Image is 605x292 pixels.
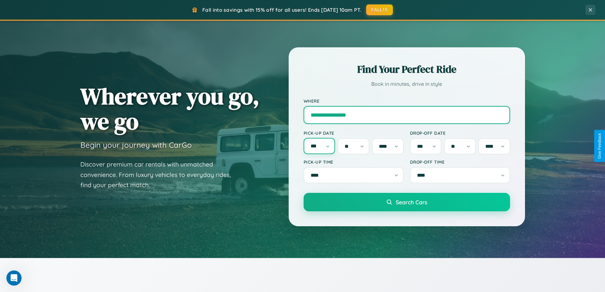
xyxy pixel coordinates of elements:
[80,84,259,134] h1: Wherever you go, we go
[80,140,192,150] h3: Begin your journey with CarGo
[304,159,404,165] label: Pick-up Time
[366,4,393,15] button: FALL15
[410,130,510,136] label: Drop-off Date
[410,159,510,165] label: Drop-off Time
[6,270,22,286] iframe: Intercom live chat
[304,62,510,76] h2: Find Your Perfect Ride
[597,133,602,159] div: Give Feedback
[304,79,510,89] p: Book in minutes, drive in style
[80,159,239,190] p: Discover premium car rentals with unmatched convenience. From luxury vehicles to everyday rides, ...
[304,98,510,104] label: Where
[304,130,404,136] label: Pick-up Date
[202,7,361,13] span: Fall into savings with 15% off for all users! Ends [DATE] 10am PT.
[304,193,510,211] button: Search Cars
[396,199,427,206] span: Search Cars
